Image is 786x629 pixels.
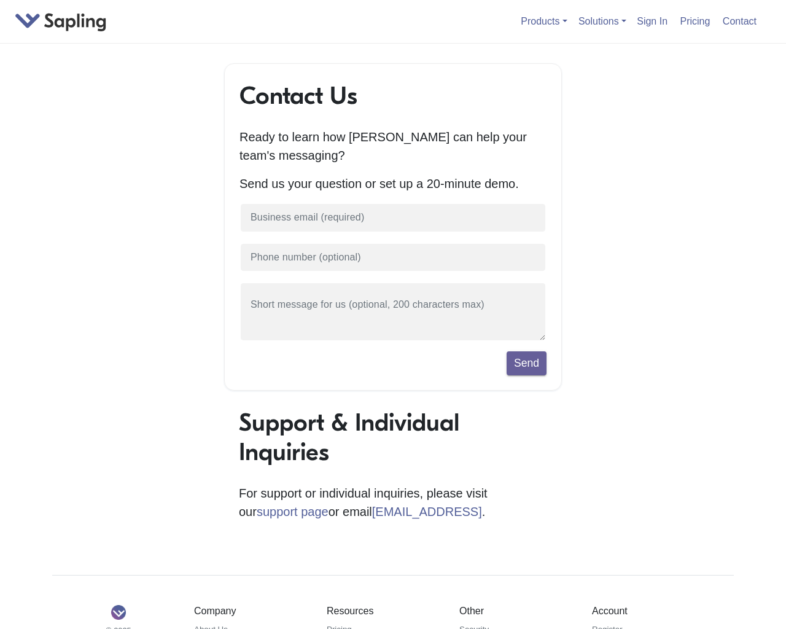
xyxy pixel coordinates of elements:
[592,605,706,617] h5: Account
[675,11,715,31] a: Pricing
[239,243,547,273] input: Phone number (optional)
[239,408,547,467] h1: Support & Individual Inquiries
[372,505,482,518] a: [EMAIL_ADDRESS]
[459,605,574,617] h5: Other
[327,605,441,617] h5: Resources
[111,605,126,620] img: Sapling Logo
[194,605,308,617] h5: Company
[239,81,547,111] h1: Contact Us
[257,505,329,518] a: support page
[239,128,547,165] p: Ready to learn how [PERSON_NAME] can help your team's messaging?
[239,484,547,521] p: For support or individual inquiries, please visit our or email .
[239,174,547,193] p: Send us your question or set up a 20-minute demo.
[521,16,567,26] a: Products
[578,16,626,26] a: Solutions
[239,203,547,233] input: Business email (required)
[632,11,672,31] a: Sign In
[718,11,761,31] a: Contact
[507,351,547,375] button: Send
